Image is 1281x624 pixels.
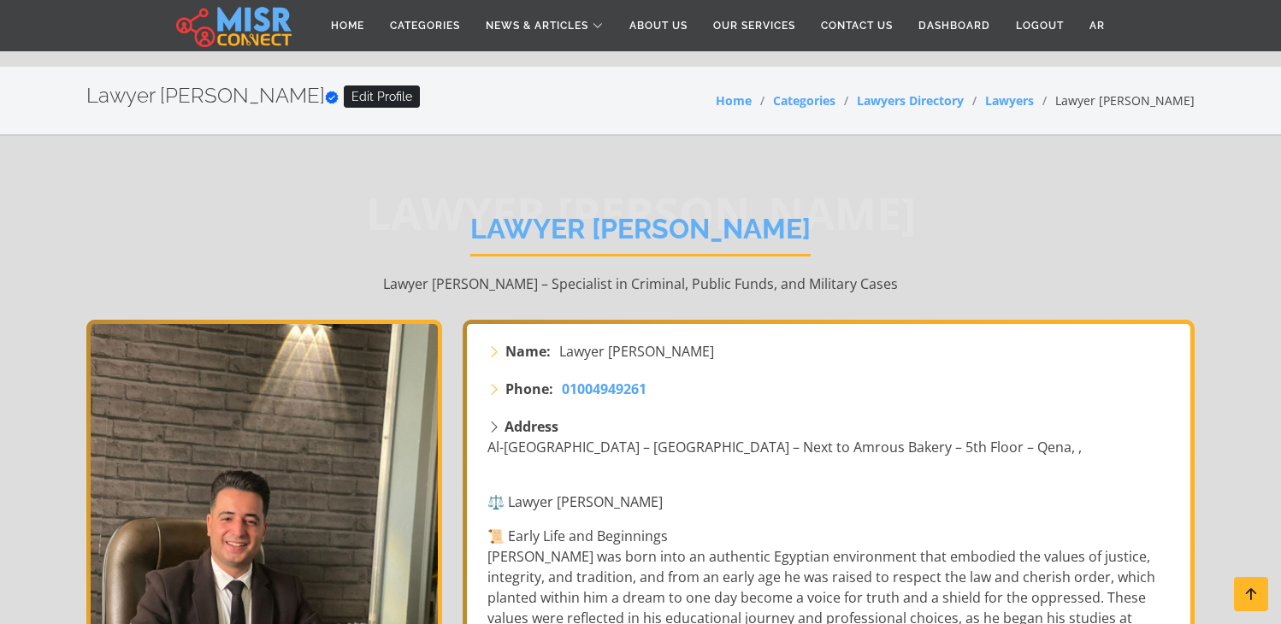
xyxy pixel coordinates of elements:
[808,9,906,42] a: Contact Us
[1077,9,1118,42] a: AR
[562,379,646,399] a: 01004949261
[1003,9,1077,42] a: Logout
[562,380,646,398] span: 01004949261
[325,91,339,104] svg: Verified account
[985,92,1034,109] a: Lawyers
[487,438,1082,456] span: Al-[GEOGRAPHIC_DATA] – [GEOGRAPHIC_DATA] – Next to Amrous Bakery – 5th Floor – Qena, ,
[318,9,377,42] a: Home
[906,9,1003,42] a: Dashboard
[86,84,420,109] h2: Lawyer [PERSON_NAME]
[470,213,811,256] h1: Lawyer [PERSON_NAME]
[486,18,588,33] span: News & Articles
[505,379,553,399] strong: Phone:
[773,92,835,109] a: Categories
[700,9,808,42] a: Our Services
[559,341,714,362] span: Lawyer [PERSON_NAME]
[617,9,700,42] a: About Us
[487,492,1173,512] p: ⚖️ Lawyer [PERSON_NAME]
[857,92,964,109] a: Lawyers Directory
[505,417,558,436] strong: Address
[716,92,752,109] a: Home
[505,341,551,362] strong: Name:
[344,85,420,108] a: Edit Profile
[1034,91,1195,109] li: Lawyer [PERSON_NAME]
[377,9,473,42] a: Categories
[176,4,291,47] img: main.misr_connect
[86,274,1195,294] p: Lawyer [PERSON_NAME] – Specialist in Criminal, Public Funds, and Military Cases
[473,9,617,42] a: News & Articles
